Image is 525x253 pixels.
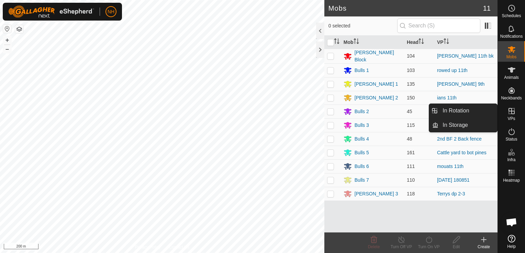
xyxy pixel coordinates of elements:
a: Help [498,232,525,251]
p-sorticon: Activate to sort [334,39,339,45]
a: [PERSON_NAME] 11th bk [437,53,494,59]
span: 161 [407,150,415,155]
div: Bulls 3 [355,122,369,129]
span: Notifications [500,34,523,38]
a: [PERSON_NAME] 9th [437,81,485,87]
li: In Storage [429,118,497,132]
a: [DATE] 180851 [437,177,470,183]
span: Heatmap [503,178,520,182]
span: 150 [407,95,415,100]
a: In Rotation [438,104,497,118]
a: ians 11th [437,95,457,100]
a: Cattle yard to bot pines [437,150,487,155]
button: Reset Map [3,25,11,33]
img: Gallagher Logo [8,5,94,18]
div: Turn On VP [415,244,443,250]
div: [PERSON_NAME] 2 [355,94,398,101]
span: Animals [504,75,519,80]
a: mouats 11th [437,164,463,169]
th: Mob [341,36,404,49]
span: In Rotation [443,107,469,115]
span: 0 selected [328,22,397,29]
a: Privacy Policy [135,244,161,250]
span: Delete [368,244,380,249]
span: 115 [407,122,415,128]
span: 103 [407,68,415,73]
span: 110 [407,177,415,183]
span: Neckbands [501,96,522,100]
input: Search (S) [397,19,480,33]
a: Contact Us [169,244,189,250]
div: [PERSON_NAME] Block [355,49,401,63]
div: Turn Off VP [388,244,415,250]
div: Open chat [501,212,522,232]
h2: Mobs [328,4,483,12]
button: Map Layers [15,25,23,33]
span: 135 [407,81,415,87]
p-sorticon: Activate to sort [444,39,449,45]
a: Terrys dp 2-3 [437,191,465,196]
span: 48 [407,136,412,142]
div: Edit [443,244,470,250]
p-sorticon: Activate to sort [354,39,359,45]
li: In Rotation [429,104,497,118]
div: Bulls 1 [355,67,369,74]
div: Create [470,244,498,250]
div: Bulls 5 [355,149,369,156]
span: NH [108,8,114,15]
span: 111 [407,164,415,169]
span: Infra [507,158,515,162]
div: Bulls 2 [355,108,369,115]
div: [PERSON_NAME] 1 [355,81,398,88]
a: 2nd BF 2 Back fence [437,136,482,142]
span: Status [505,137,517,141]
span: Mobs [506,55,516,59]
span: Schedules [502,14,521,18]
th: VP [434,36,498,49]
a: rowed up 11th [437,68,468,73]
div: Bulls 6 [355,163,369,170]
th: Head [404,36,434,49]
span: In Storage [443,121,468,129]
button: – [3,45,11,53]
p-sorticon: Activate to sort [418,39,424,45]
span: 118 [407,191,415,196]
span: VPs [507,117,515,121]
div: Bulls 7 [355,177,369,184]
span: 11 [483,3,491,13]
button: + [3,36,11,44]
a: In Storage [438,118,497,132]
span: Help [507,244,516,249]
div: [PERSON_NAME] 3 [355,190,398,197]
span: 104 [407,53,415,59]
span: 45 [407,109,412,114]
div: Bulls 4 [355,135,369,143]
